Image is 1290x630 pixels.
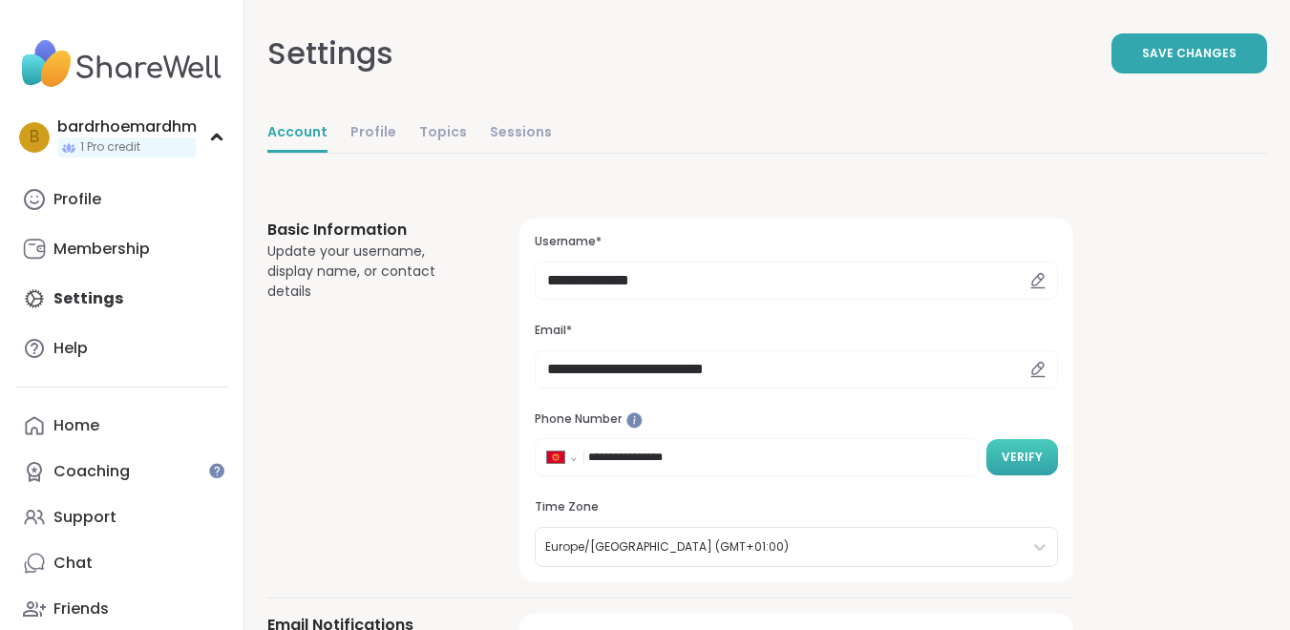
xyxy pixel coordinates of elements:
[626,412,643,429] iframe: Spotlight
[1142,45,1237,62] span: Save Changes
[53,189,101,210] div: Profile
[53,507,116,528] div: Support
[1111,33,1267,73] button: Save Changes
[30,125,39,150] span: b
[53,415,99,436] div: Home
[209,463,224,478] iframe: Spotlight
[15,325,228,371] a: Help
[267,219,474,241] h3: Basic Information
[53,461,130,482] div: Coaching
[15,31,228,97] img: ShareWell Nav Logo
[535,323,1058,339] h3: Email*
[15,449,228,494] a: Coaching
[53,338,88,359] div: Help
[419,115,467,153] a: Topics
[267,241,474,302] div: Update your username, display name, or contact details
[57,116,197,137] div: bardrhoemardhm
[1002,449,1043,466] span: Verify
[15,540,228,586] a: Chat
[350,115,396,153] a: Profile
[80,139,140,156] span: 1 Pro credit
[15,226,228,272] a: Membership
[15,403,228,449] a: Home
[535,234,1058,250] h3: Username*
[53,598,109,619] div: Friends
[53,553,93,574] div: Chat
[15,177,228,222] a: Profile
[267,31,393,76] div: Settings
[986,439,1058,475] button: Verify
[53,239,150,260] div: Membership
[15,494,228,540] a: Support
[535,499,1058,515] h3: Time Zone
[535,411,1058,428] h3: Phone Number
[490,115,552,153] a: Sessions
[267,115,328,153] a: Account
